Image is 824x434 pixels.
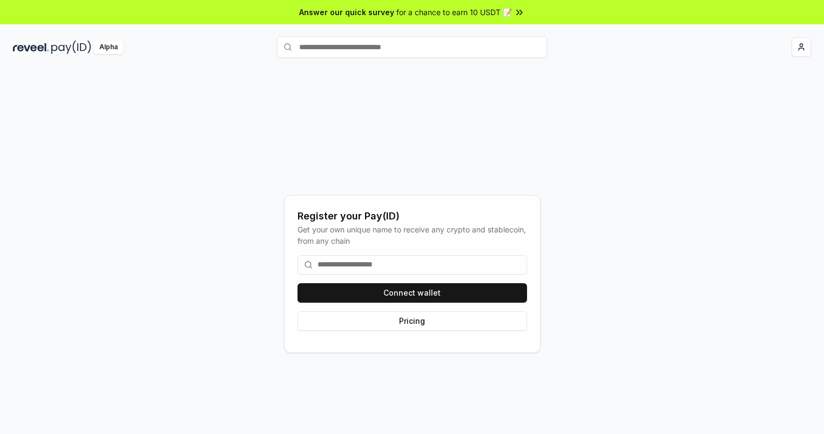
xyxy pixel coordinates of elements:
span: Answer our quick survey [299,6,394,18]
span: for a chance to earn 10 USDT 📝 [396,6,512,18]
div: Register your Pay(ID) [298,209,527,224]
div: Get your own unique name to receive any crypto and stablecoin, from any chain [298,224,527,246]
button: Connect wallet [298,283,527,303]
div: Alpha [93,41,124,54]
button: Pricing [298,311,527,331]
img: pay_id [51,41,91,54]
img: reveel_dark [13,41,49,54]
